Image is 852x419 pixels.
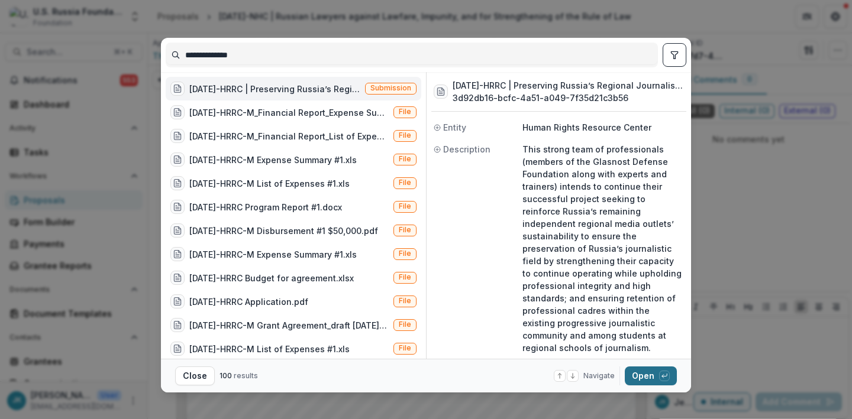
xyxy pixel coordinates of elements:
[625,366,677,385] button: Open
[453,92,684,104] h3: 3d92db16-bcfc-4a51-a049-7f35d21c3b56
[234,371,258,380] span: results
[399,226,411,234] span: File
[399,108,411,116] span: File
[583,371,615,381] span: Navigate
[175,366,215,385] button: Close
[189,272,354,284] div: [DATE]-HRRC Budget for agreement.xlsx
[189,130,389,142] div: [DATE]-HRRC-M_Financial Report_List of Expenses_FINAL.xlsx
[399,155,411,163] span: File
[189,319,389,332] div: [DATE]-HRRC-M Grant Agreement_draft [DATE]_verRS.docx
[522,143,684,354] p: This strong team of professionals (members of the Glasnost Defense Foundation along with experts ...
[443,143,490,155] span: Description
[220,371,232,380] span: 100
[189,154,357,166] div: [DATE]-HRRC-M Expense Summary #1.xls
[399,297,411,305] span: File
[189,83,360,95] div: [DATE]-HRRC | Preserving Russia’s Regional Journalism 2 (This strong team of professionals (membe...
[399,273,411,281] span: File
[189,295,308,308] div: [DATE]-HRRC Application.pdf
[399,344,411,352] span: File
[189,201,342,213] div: [DATE]-HRRC Program Report #1.docx
[663,43,686,67] button: toggle filters
[522,121,684,134] p: Human Rights Resource Center
[399,178,411,187] span: File
[189,177,350,190] div: [DATE]-HRRC-M List of Expenses #1.xls
[189,106,389,119] div: [DATE]-HRRC-M_Financial Report_Expense Summary_final.xlsx
[189,343,350,355] div: [DATE]-HRRC-M List of Expenses #1.xls
[399,249,411,258] span: File
[453,79,684,92] h3: [DATE]-HRRC | Preserving Russia’s Regional Journalism 2
[399,202,411,210] span: File
[189,225,378,237] div: [DATE]-HRRC-M Disbursement #1 $50,000.pdf
[399,320,411,329] span: File
[370,84,411,92] span: Submission
[189,248,357,261] div: [DATE]-HRRC-M Expense Summary #1.xls
[399,131,411,139] span: File
[443,121,466,134] span: Entity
